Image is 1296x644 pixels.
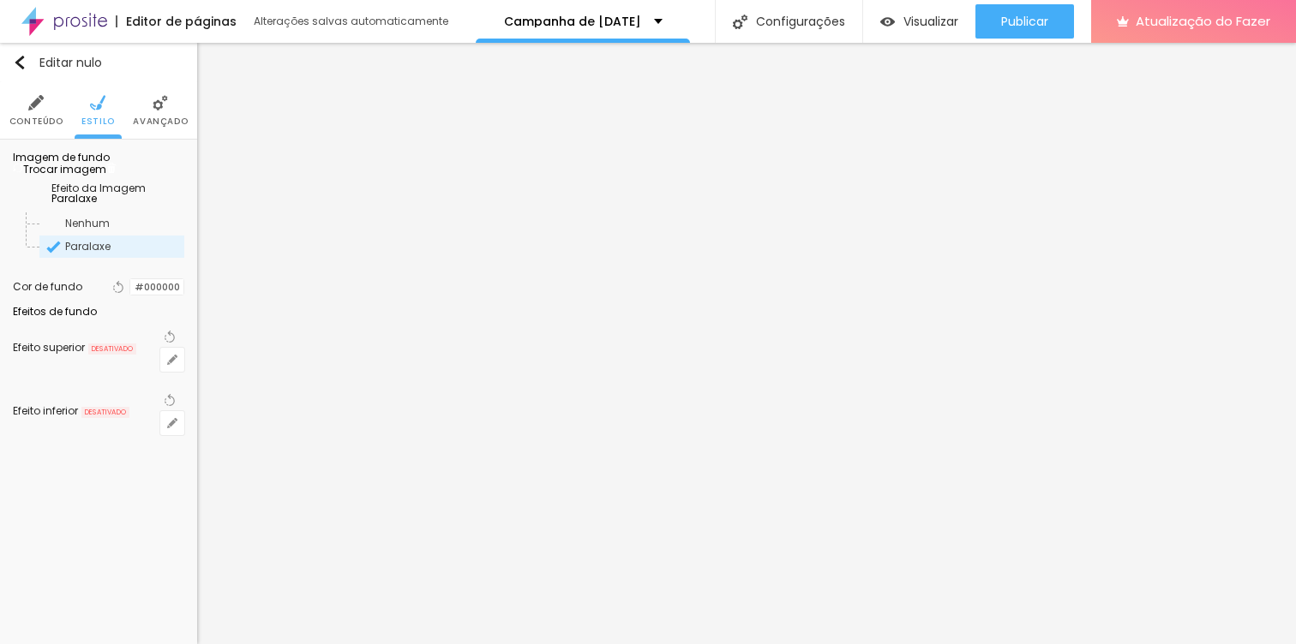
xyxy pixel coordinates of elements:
font: DESATIVADO [85,408,126,417]
iframe: Editor [197,43,1296,644]
img: Ícone [106,163,117,173]
font: Configurações [756,13,845,30]
img: Ícone [90,95,105,110]
img: Ícone [13,163,23,173]
img: Ícone [28,95,44,110]
font: Cor de fundo [13,279,82,294]
font: Atualização do Fazer [1136,12,1270,30]
font: Editar nulo [39,54,102,71]
div: Efeitos de fundo [13,307,184,317]
img: Ícone [153,95,168,110]
font: Conteúdo [9,115,63,128]
font: Efeito inferior [13,403,78,418]
font: Nenhum [65,216,110,230]
font: Campanha de [DATE] [504,13,641,30]
font: DESATIVADO [92,344,133,354]
font: Efeito da Imagem [51,181,146,195]
font: Paralaxe [65,239,111,253]
button: Publicar [975,4,1074,39]
button: Visualizar [863,4,975,39]
img: view-1.svg [880,15,895,29]
font: Trocar imagem [23,162,106,176]
font: Publicar [1001,13,1048,30]
font: Efeito superior [13,340,85,355]
img: Ícone [733,15,747,29]
font: Visualizar [903,13,958,30]
font: Alterações salvas automaticamente [254,14,448,28]
font: Efeitos de fundo [13,304,97,319]
font: Imagem de fundo [13,150,110,164]
font: Paralaxe [51,191,97,206]
img: Ícone [13,56,27,69]
img: Ícone [46,240,61,254]
font: Estilo [81,115,115,128]
font: Editor de páginas [126,13,237,30]
font: Avançado [133,115,188,128]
